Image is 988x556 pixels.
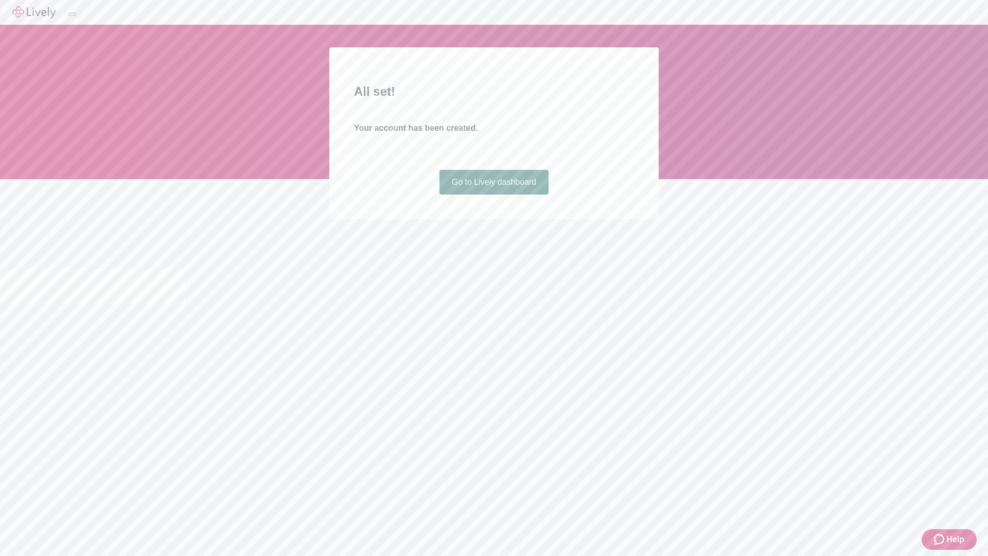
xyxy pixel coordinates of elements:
[12,6,56,19] img: Lively
[922,529,977,550] button: Zendesk support iconHelp
[68,13,76,16] button: Log out
[439,170,549,195] a: Go to Lively dashboard
[354,122,634,134] h4: Your account has been created.
[354,82,634,101] h2: All set!
[934,533,946,546] svg: Zendesk support icon
[946,533,964,546] span: Help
